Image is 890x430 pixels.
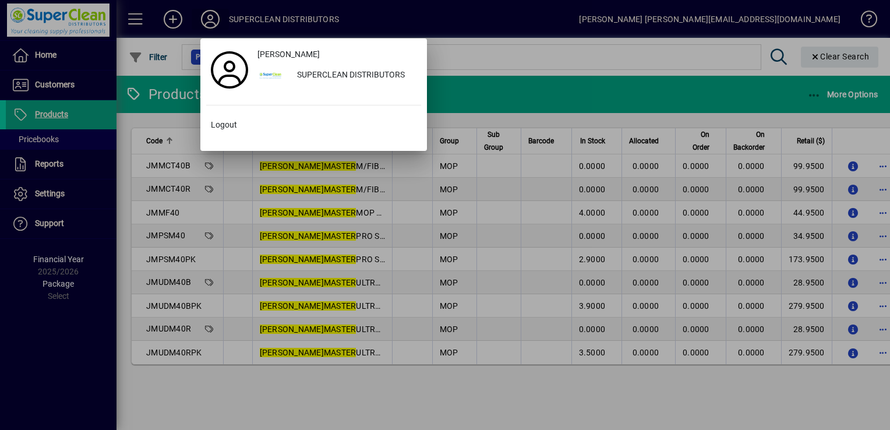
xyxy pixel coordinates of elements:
button: SUPERCLEAN DISTRIBUTORS [253,65,421,86]
a: Profile [206,59,253,80]
div: SUPERCLEAN DISTRIBUTORS [288,65,421,86]
a: [PERSON_NAME] [253,44,421,65]
span: [PERSON_NAME] [257,48,320,61]
button: Logout [206,115,421,136]
span: Logout [211,119,237,131]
